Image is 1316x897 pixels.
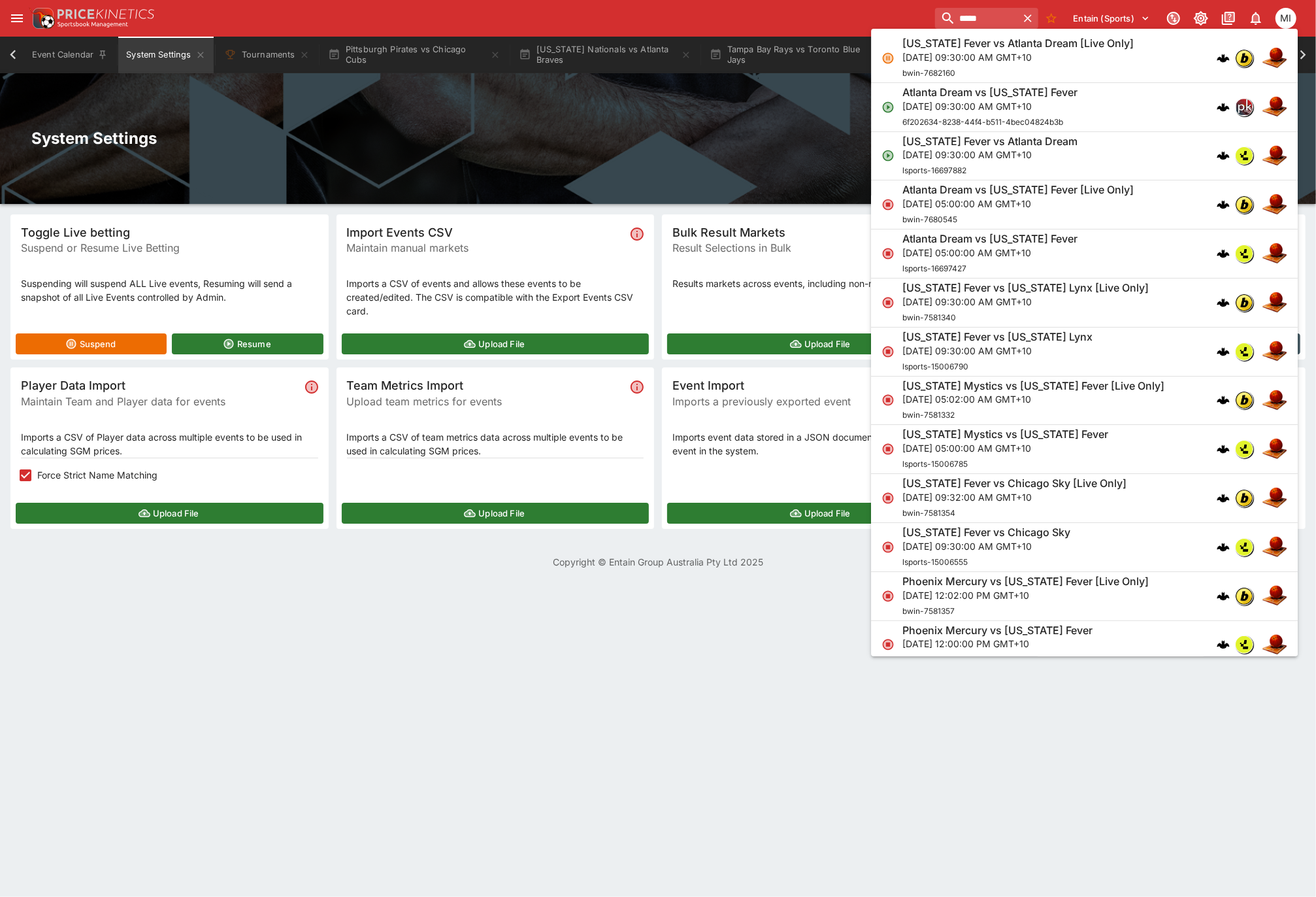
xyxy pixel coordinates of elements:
[21,394,300,409] span: Maintain Team and Player data for events
[881,638,895,651] svg: Closed
[1236,294,1253,311] img: bwin.png
[1235,587,1253,605] div: bwin
[347,430,644,458] p: Imports a CSV of team metrics data across multiple events to be used in calculating SGM prices.
[881,492,895,505] svg: Closed
[1235,343,1253,361] div: lsports
[935,8,1017,29] input: search
[902,428,1108,441] h6: [US_STATE] Mystics vs [US_STATE] Fever
[902,575,1149,588] h6: Phoenix Mercury vs [US_STATE] Fever [Live Only]
[1217,247,1230,260] img: logo-cerberus.svg
[1217,345,1230,358] img: logo-cerberus.svg
[1217,443,1230,456] div: cerberus
[902,441,1108,455] p: [DATE] 05:00:00 AM GMT+10
[672,225,970,240] span: Bulk Result Markets
[1236,636,1253,653] img: lsports.jpeg
[1236,196,1253,213] img: bwin.png
[1261,387,1287,413] img: basketball.png
[1217,590,1230,603] img: logo-cerberus.svg
[1162,7,1185,30] button: Connected to PK
[1261,583,1287,609] img: basketball.png
[667,503,975,524] button: Upload File
[16,333,167,354] button: Suspend
[881,247,895,260] svg: Closed
[29,5,55,31] img: PriceKinetics Logo
[1189,7,1213,30] button: Toggle light/dark mode
[1217,52,1230,65] img: logo-cerberus.svg
[1217,296,1230,309] div: cerberus
[1236,539,1253,556] img: lsports.jpeg
[1217,247,1230,260] div: cerberus
[1217,52,1230,65] div: cerberus
[1261,632,1287,658] img: basketball.png
[347,394,626,409] span: Upload team metrics for events
[1261,436,1287,462] img: basketball.png
[881,394,895,407] svg: Closed
[21,277,318,304] p: Suspending will suspend ALL Live events, Resuming will send a snapshot of all Live Events control...
[347,277,644,318] p: Imports a CSV of events and allows these events to be created/edited. The CSV is compatible with ...
[1236,245,1253,262] img: lsports.jpeg
[320,37,508,73] button: Pittsburgh Pirates vs Chicago Cubs
[902,606,955,616] span: bwin-7581357
[1217,101,1230,114] img: logo-cerberus.svg
[902,232,1077,246] h6: Atlanta Dream vs [US_STATE] Fever
[672,378,951,393] span: Event Import
[1235,146,1253,165] div: lsports
[902,624,1093,637] h6: Phoenix Mercury vs [US_STATE] Fever
[902,281,1149,295] h6: [US_STATE] Fever vs [US_STATE] Lynx [Live Only]
[5,7,29,30] button: open drawer
[902,246,1077,260] p: [DATE] 05:00:00 AM GMT+10
[1236,50,1253,67] img: bwin.png
[1235,440,1253,458] div: lsports
[1217,394,1230,407] div: cerberus
[667,333,975,354] button: Upload File
[1261,143,1287,169] img: basketball.png
[1217,101,1230,114] div: cerberus
[902,410,955,420] span: bwin-7581332
[31,128,1285,148] h2: System Settings
[1236,99,1253,116] img: pricekinetics.png
[1217,492,1230,505] div: cerberus
[1217,638,1230,651] div: cerberus
[902,37,1134,50] h6: [US_STATE] Fever vs Atlanta Dream [Live Only]
[1217,541,1230,554] div: cerberus
[881,296,895,309] svg: Closed
[1235,49,1253,67] div: bwin
[881,101,895,114] svg: Open
[902,295,1149,309] p: [DATE] 09:30:00 AM GMT+10
[1217,492,1230,505] img: logo-cerberus.svg
[1235,98,1253,116] div: pricekinetics
[1236,441,1253,458] img: lsports.jpeg
[1235,245,1253,263] div: lsports
[902,490,1127,504] p: [DATE] 09:32:00 AM GMT+10
[902,165,966,175] span: lsports-16697882
[881,149,895,162] svg: Open
[1217,394,1230,407] img: logo-cerberus.svg
[58,22,128,27] img: Sportsbook Management
[1261,485,1287,511] img: basketball.png
[902,362,968,371] span: lsports-15006790
[1236,343,1253,360] img: lsports.jpeg
[902,214,957,224] span: bwin-7680545
[902,459,968,469] span: lsports-15006785
[347,240,626,256] span: Maintain manual markets
[1261,94,1287,120] img: basketball.png
[172,333,323,354] button: Resume
[902,183,1134,197] h6: Atlanta Dream vs [US_STATE] Fever [Live Only]
[881,198,895,211] svg: Closed
[342,333,650,354] button: Upload File
[1236,490,1253,507] img: bwin.png
[902,477,1127,490] h6: [US_STATE] Fever vs Chicago Sky [Live Only]
[1235,195,1253,214] div: bwin
[902,654,968,664] span: lsports-15006777
[37,468,157,482] span: Force Strict Name Matching
[118,37,213,73] button: System Settings
[1235,489,1253,507] div: bwin
[21,225,318,240] span: Toggle Live betting
[902,68,955,78] span: bwin-7682160
[1217,7,1240,30] button: Documentation
[21,240,318,256] span: Suspend or Resume Live Betting
[672,394,951,409] span: Imports a previously exported event
[347,225,626,240] span: Import Events CSV
[1261,241,1287,267] img: basketball.png
[881,443,895,456] svg: Closed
